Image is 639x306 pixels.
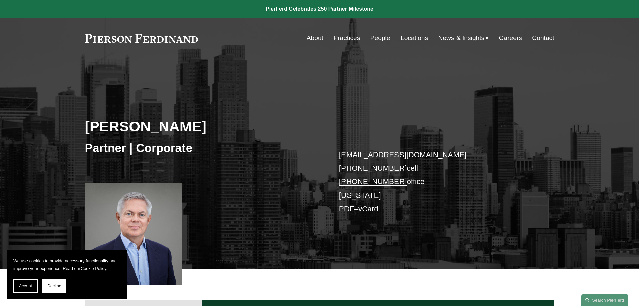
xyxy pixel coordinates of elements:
[13,279,38,293] button: Accept
[370,32,390,44] a: People
[19,283,32,288] span: Accept
[13,257,121,272] p: We use cookies to provide necessary functionality and improve your experience. Read our .
[339,177,407,186] a: [PHONE_NUMBER]
[532,32,554,44] a: Contact
[85,141,320,156] h3: Partner | Corporate
[47,283,61,288] span: Decline
[499,32,522,44] a: Careers
[401,32,428,44] a: Locations
[339,205,354,213] a: PDF
[333,32,360,44] a: Practices
[438,32,485,44] span: News & Insights
[339,150,466,159] a: [EMAIL_ADDRESS][DOMAIN_NAME]
[438,32,489,44] a: folder dropdown
[81,266,106,271] a: Cookie Policy
[358,205,378,213] a: vCard
[581,294,628,306] a: Search this site
[339,148,535,216] p: cell office [US_STATE] –
[85,118,320,135] h2: [PERSON_NAME]
[7,250,127,299] section: Cookie banner
[42,279,66,293] button: Decline
[339,164,407,172] a: [PHONE_NUMBER]
[307,32,323,44] a: About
